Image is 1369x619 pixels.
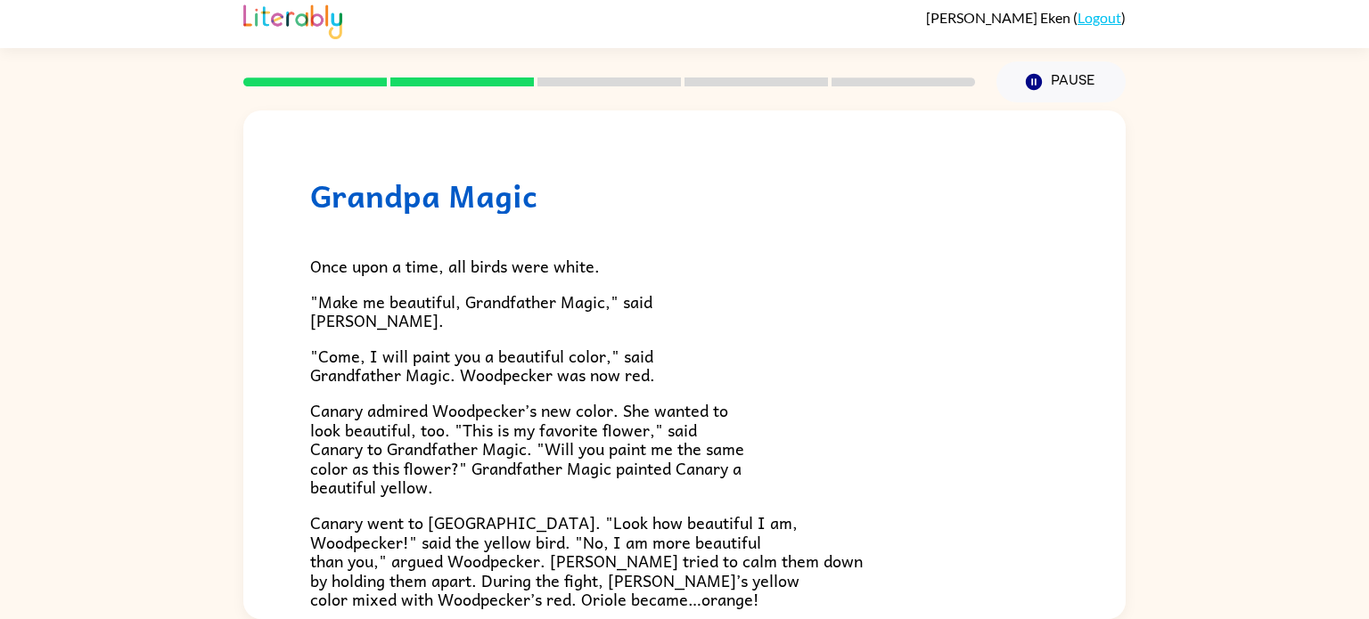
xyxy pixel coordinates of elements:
[926,9,1073,26] span: [PERSON_NAME] Eken
[310,177,1059,214] h1: Grandpa Magic
[310,289,652,334] span: "Make me beautiful, Grandfather Magic," said [PERSON_NAME].
[996,61,1126,102] button: Pause
[310,253,600,279] span: Once upon a time, all birds were white.
[926,9,1126,26] div: ( )
[310,509,863,612] span: Canary went to [GEOGRAPHIC_DATA]. "Look how beautiful I am, Woodpecker!" said the yellow bird. "N...
[1078,9,1121,26] a: Logout
[310,343,655,388] span: "Come, I will paint you a beautiful color," said Grandfather Magic. Woodpecker was now red.
[310,397,744,500] span: Canary admired Woodpecker’s new color. She wanted to look beautiful, too. "This is my favorite fl...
